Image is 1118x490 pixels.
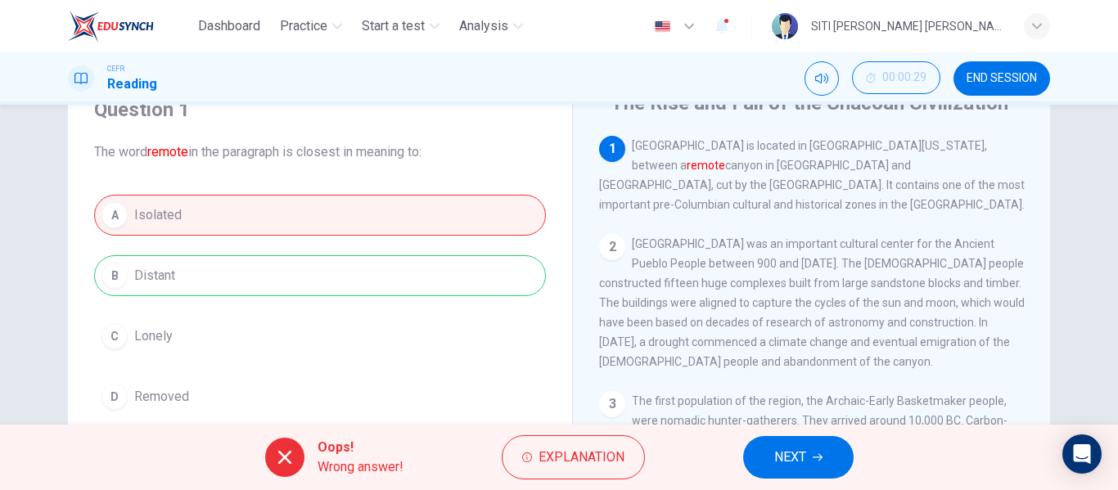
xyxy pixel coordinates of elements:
button: NEXT [743,436,854,479]
div: 1 [599,136,625,162]
span: Oops! [318,438,403,457]
span: Analysis [459,16,508,36]
span: 00:00:29 [882,71,926,84]
h1: Reading [107,74,157,94]
span: [GEOGRAPHIC_DATA] was an important cultural center for the Ancient Pueblo People between 900 and ... [599,237,1025,368]
img: en [652,20,673,33]
div: SITI [PERSON_NAME] [PERSON_NAME] [811,16,1004,36]
span: NEXT [774,446,806,469]
div: Hide [852,61,940,96]
span: Dashboard [198,16,260,36]
span: Explanation [539,446,624,469]
div: 3 [599,391,625,417]
a: EduSynch logo [68,10,192,43]
span: Wrong answer! [318,457,403,477]
font: remote [147,144,188,160]
h4: Question 1 [94,97,546,123]
img: Profile picture [772,13,798,39]
button: Analysis [453,11,530,41]
button: 00:00:29 [852,61,940,94]
span: [GEOGRAPHIC_DATA] is located in [GEOGRAPHIC_DATA][US_STATE], between a canyon in [GEOGRAPHIC_DATA... [599,139,1025,211]
span: CEFR [107,63,124,74]
button: Practice [273,11,349,41]
span: END SESSION [967,72,1037,85]
font: remote [687,159,725,172]
button: Dashboard [192,11,267,41]
img: EduSynch logo [68,10,154,43]
button: END SESSION [953,61,1050,96]
button: Explanation [502,435,645,479]
div: Open Intercom Messenger [1062,434,1102,474]
span: The word in the paragraph is closest in meaning to: [94,142,546,162]
span: Practice [280,16,327,36]
span: Start a test [362,16,425,36]
div: 2 [599,234,625,260]
div: Mute [805,61,839,96]
button: Start a test [355,11,446,41]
